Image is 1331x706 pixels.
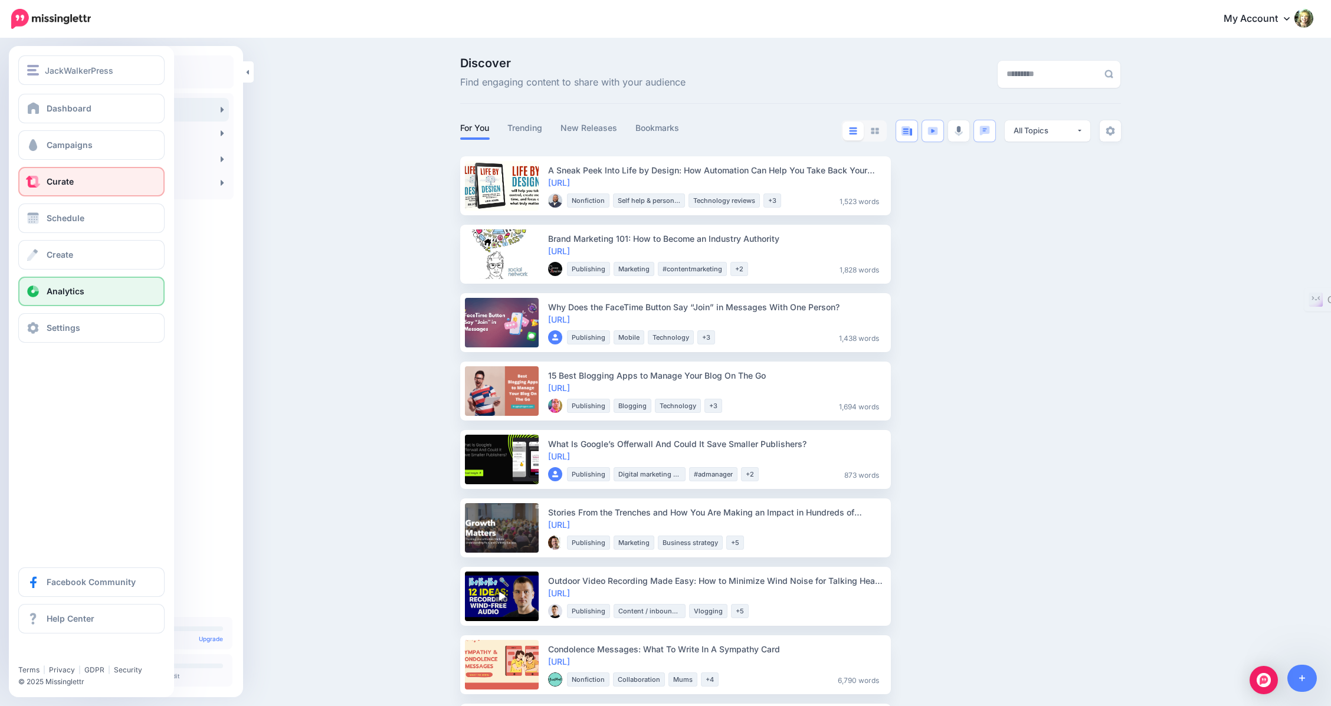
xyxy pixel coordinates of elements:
[614,330,644,344] li: Mobile
[47,577,136,587] span: Facebook Community
[548,399,562,413] img: Q4V7QUO4NL7KLF7ETPAEVJZD8V2L8K9O_thumb.jpg
[27,65,39,75] img: menu.png
[18,567,165,597] a: Facebook Community
[849,127,857,134] img: list-blue.png
[548,588,570,598] a: [URL]
[1104,70,1113,78] img: search-grey-6.png
[697,330,715,344] li: +3
[1014,125,1076,136] div: All Topics
[18,604,165,633] a: Help Center
[460,57,686,69] span: Discover
[548,330,562,344] img: user_default_image.png
[614,262,654,276] li: Marketing
[18,55,165,85] button: JackWalkerPress
[18,167,165,196] a: Curate
[741,467,759,481] li: +2
[927,127,938,135] img: video-blue.png
[47,176,74,186] span: Curate
[18,676,172,688] li: © 2025 Missinglettr
[548,520,570,530] a: [URL]
[18,277,165,306] a: Analytics
[658,536,723,550] li: Business strategy
[548,643,884,655] div: Condolence Messages: What To Write In A Sympathy Card
[45,64,113,77] span: JackWalkerPress
[567,467,610,481] li: Publishing
[567,399,610,413] li: Publishing
[548,262,562,276] img: 19247964_853238411499112_824644190859539191_n-bsa25909_thumb.png
[567,330,610,344] li: Publishing
[84,665,104,674] a: GDPR
[689,193,760,208] li: Technology reviews
[1005,120,1090,142] button: All Topics
[567,604,610,618] li: Publishing
[548,467,562,481] img: user_default_image.png
[548,178,570,188] a: [URL]
[613,672,665,687] li: Collaboration
[493,588,510,605] img: play-circle-overlay.png
[18,313,165,343] a: Settings
[901,126,912,136] img: article-blue.png
[47,249,73,260] span: Create
[835,193,884,208] li: 1,523 words
[18,130,165,160] a: Campaigns
[614,536,654,550] li: Marketing
[18,665,40,674] a: Terms
[614,399,651,413] li: Blogging
[47,140,93,150] span: Campaigns
[567,672,609,687] li: Nonfiction
[548,438,884,450] div: What Is Google’s Offerwall And Could It Save Smaller Publishers?
[548,301,884,313] div: Why Does the FaceTime Button Say “Join” in Messages With One Person?
[548,164,884,176] div: A Sneak Peek Into Life by Design: How Automation Can Help You Take Back Your Time
[548,246,570,256] a: [URL]
[47,323,80,333] span: Settings
[613,193,685,208] li: Self help & personal development
[834,399,884,413] li: 1,694 words
[548,672,562,687] img: CQJZ4F2XLIHHDK0T9DMSVGUL90MLK6H3_thumb.png
[701,672,719,687] li: +4
[979,126,990,136] img: chat-square-blue.png
[78,665,81,674] span: |
[18,203,165,233] a: Schedule
[1106,126,1115,136] img: settings-grey.png
[648,330,694,344] li: Technology
[1212,5,1313,34] a: My Account
[763,193,781,208] li: +3
[548,536,562,550] img: T9P9O4QBXU5SMD8BQ7G22XG4DYFOIP13_thumb.jpg
[548,383,570,393] a: [URL]
[49,665,75,674] a: Privacy
[47,103,91,113] span: Dashboard
[548,193,562,208] img: EXVTPELXLNRH4YD903EAOEK7PJWWO6UE_thumb.jpg
[560,121,618,135] a: New Releases
[614,604,686,618] li: Content / inbound marketing
[871,127,879,134] img: grid-grey.png
[47,213,84,223] span: Schedule
[668,672,697,687] li: Mums
[1250,666,1278,694] div: Open Intercom Messenger
[548,506,884,518] div: Stories From the Trenches and How You Are Making an Impact in Hundreds of Companies
[18,94,165,123] a: Dashboard
[835,262,884,276] li: 1,828 words
[731,604,749,618] li: +5
[955,126,963,136] img: microphone-grey.png
[704,399,722,413] li: +3
[614,467,686,481] li: Digital marketing strategy
[108,665,110,674] span: |
[655,399,701,413] li: Technology
[635,121,680,135] a: Bookmarks
[18,240,165,270] a: Create
[548,656,570,666] a: [URL]
[567,536,610,550] li: Publishing
[47,286,84,296] span: Analytics
[726,536,744,550] li: +5
[567,262,610,276] li: Publishing
[548,604,562,618] img: 90234969_1352724038254091_3888466727540883456_n-bsa99263_thumb.jpg
[834,330,884,344] li: 1,438 words
[548,369,884,382] div: 15 Best Blogging Apps to Manage Your Blog On The Go
[47,613,94,623] span: Help Center
[18,648,108,660] iframe: Twitter Follow Button
[460,121,490,135] a: For You
[548,232,884,245] div: Brand Marketing 101: How to Become an Industry Authority
[689,467,737,481] li: #admanager
[548,451,570,461] a: [URL]
[460,75,686,90] span: Find engaging content to share with your audience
